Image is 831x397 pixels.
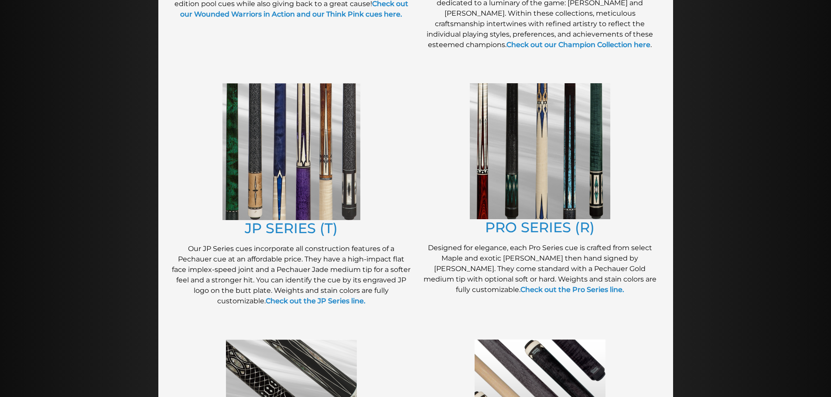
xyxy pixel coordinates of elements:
[266,297,366,305] a: Check out the JP Series line.
[520,285,624,294] a: Check out the Pro Series line.
[171,244,411,306] p: Our JP Series cues incorporate all construction features of a Pechauer cue at an affordable price...
[506,41,650,49] a: Check out our Champion Collection here
[420,243,660,295] p: Designed for elegance, each Pro Series cue is crafted from select Maple and exotic [PERSON_NAME] ...
[245,220,338,237] a: JP SERIES (T)
[485,219,595,236] a: PRO SERIES (R)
